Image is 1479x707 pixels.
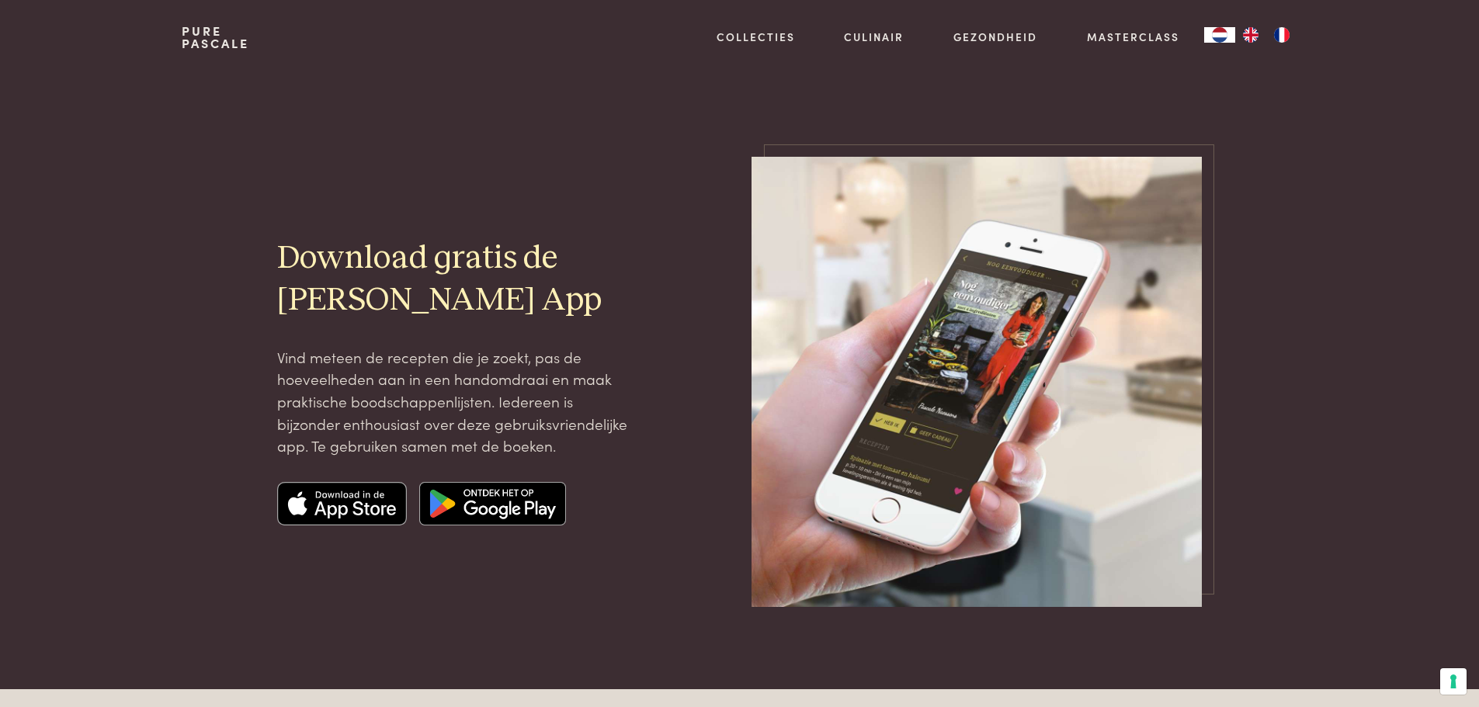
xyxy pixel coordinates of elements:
a: Masterclass [1087,29,1179,45]
a: Gezondheid [953,29,1037,45]
a: NL [1204,27,1235,43]
button: Uw voorkeuren voor toestemming voor trackingtechnologieën [1440,668,1467,695]
div: Language [1204,27,1235,43]
p: Vind meteen de recepten die je zoekt, pas de hoeveelheden aan in een handomdraai en maak praktisc... [277,346,633,457]
a: EN [1235,27,1266,43]
img: Google app store [419,482,566,525]
img: pascale-naessens-app-mockup [752,157,1202,607]
aside: Language selected: Nederlands [1204,27,1297,43]
a: FR [1266,27,1297,43]
img: Apple app store [277,482,408,525]
a: Culinair [844,29,904,45]
a: Collecties [717,29,795,45]
h2: Download gratis de [PERSON_NAME] App [277,238,633,321]
ul: Language list [1235,27,1297,43]
a: PurePascale [182,25,249,50]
